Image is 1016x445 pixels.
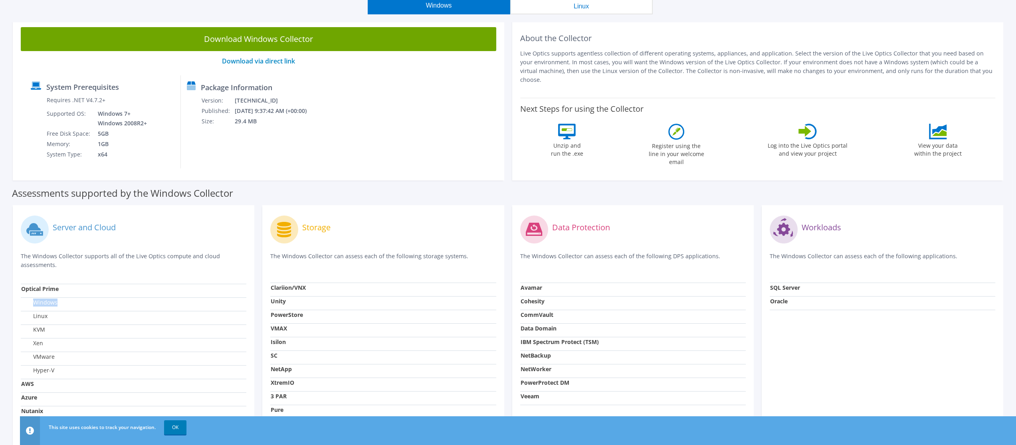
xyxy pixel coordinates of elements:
[92,149,149,160] td: x64
[92,109,149,129] td: Windows 7+ Windows 2008R2+
[21,353,55,361] label: VMware
[521,284,542,291] strong: Avamar
[92,139,149,149] td: 1GB
[92,129,149,139] td: 5GB
[520,252,746,268] p: The Windows Collector can assess each of the following DPS applications.
[46,139,92,149] td: Memory:
[21,299,57,307] label: Windows
[21,407,43,415] strong: Nutanix
[271,338,286,346] strong: Isilon
[21,339,43,347] label: Xen
[270,252,496,268] p: The Windows Collector can assess each of the following storage systems.
[552,223,610,231] label: Data Protection
[21,27,496,51] a: Download Windows Collector
[12,189,233,197] label: Assessments supported by the Windows Collector
[234,106,317,116] td: [DATE] 9:37:42 AM (+00:00)
[21,394,37,401] strong: Azure
[53,223,116,231] label: Server and Cloud
[271,324,287,332] strong: VMAX
[21,366,54,374] label: Hyper-V
[770,297,788,305] strong: Oracle
[201,106,234,116] td: Published:
[46,129,92,139] td: Free Disk Space:
[520,104,644,114] label: Next Steps for using the Collector
[46,83,119,91] label: System Prerequisites
[271,392,287,400] strong: 3 PAR
[909,139,966,158] label: View your data within the project
[21,380,34,388] strong: AWS
[271,311,303,318] strong: PowerStore
[549,139,585,158] label: Unzip and run the .exe
[521,324,557,332] strong: Data Domain
[201,116,234,127] td: Size:
[222,57,295,65] a: Download via direct link
[302,223,331,231] label: Storage
[46,149,92,160] td: System Type:
[21,326,45,334] label: KVM
[521,392,539,400] strong: Veeam
[767,139,848,158] label: Log into the Live Optics portal and view your project
[271,379,294,386] strong: XtremIO
[770,284,800,291] strong: SQL Server
[802,223,841,231] label: Workloads
[21,285,59,293] strong: Optical Prime
[520,34,996,43] h2: About the Collector
[521,365,551,373] strong: NetWorker
[201,95,234,106] td: Version:
[234,95,317,106] td: [TECHNICAL_ID]
[521,311,553,318] strong: CommVault
[47,96,105,104] label: Requires .NET V4.7.2+
[46,109,92,129] td: Supported OS:
[271,406,283,413] strong: Pure
[521,352,551,359] strong: NetBackup
[521,297,545,305] strong: Cohesity
[271,297,286,305] strong: Unity
[271,365,292,373] strong: NetApp
[521,379,569,386] strong: PowerProtect DM
[49,424,156,431] span: This site uses cookies to track your navigation.
[234,116,317,127] td: 29.4 MB
[520,49,996,84] p: Live Optics supports agentless collection of different operating systems, appliances, and applica...
[646,140,706,166] label: Register using the line in your welcome email
[521,338,599,346] strong: IBM Spectrum Protect (TSM)
[164,420,186,435] a: OK
[770,252,995,268] p: The Windows Collector can assess each of the following applications.
[21,312,48,320] label: Linux
[21,252,246,269] p: The Windows Collector supports all of the Live Optics compute and cloud assessments.
[271,352,277,359] strong: SC
[201,83,272,91] label: Package Information
[271,284,306,291] strong: Clariion/VNX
